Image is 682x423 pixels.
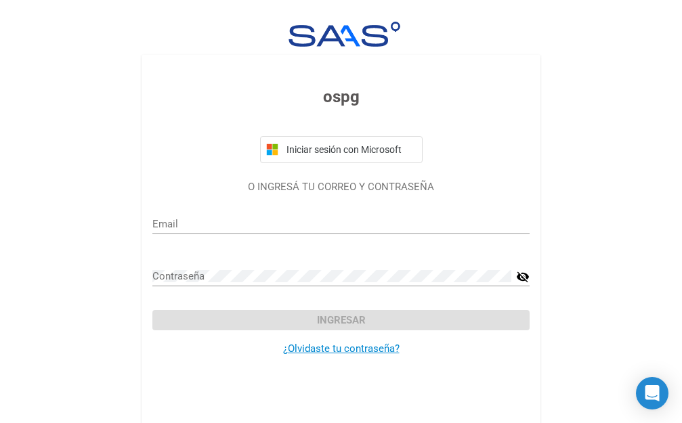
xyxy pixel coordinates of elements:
mat-icon: visibility_off [516,269,530,285]
a: ¿Olvidaste tu contraseña? [283,342,400,355]
p: O INGRESÁ TU CORREO Y CONTRASEÑA [152,179,530,195]
span: Iniciar sesión con Microsoft [284,144,417,155]
button: Iniciar sesión con Microsoft [260,136,423,163]
div: Open Intercom Messenger [636,377,668,409]
h3: ospg [152,85,530,109]
span: Ingresar [317,314,366,326]
button: Ingresar [152,310,530,330]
